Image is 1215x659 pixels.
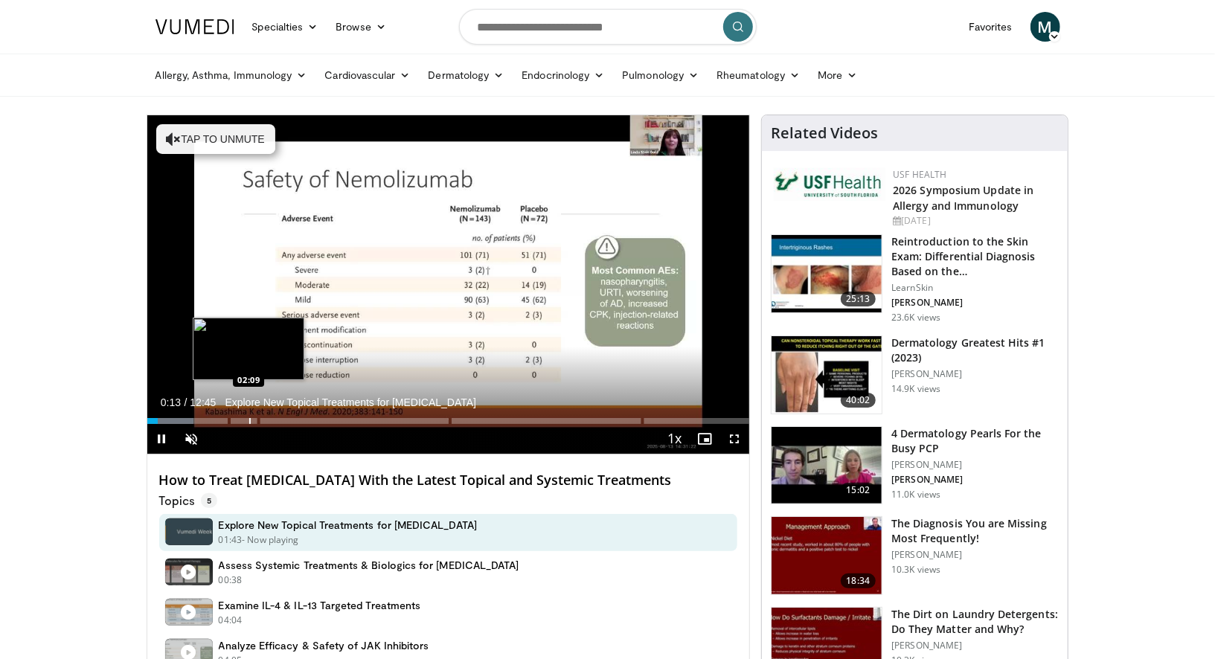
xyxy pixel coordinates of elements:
p: [PERSON_NAME] [891,459,1059,471]
a: 25:13 Reintroduction to the Skin Exam: Differential Diagnosis Based on the… LearnSkin [PERSON_NAM... [771,234,1059,324]
h4: Examine IL-4 & IL-13 Targeted Treatments [219,599,421,612]
h4: Explore New Topical Treatments for [MEDICAL_DATA] [219,518,477,532]
a: Endocrinology [513,60,613,90]
a: More [809,60,866,90]
a: Pulmonology [613,60,708,90]
span: 25:13 [841,292,876,306]
span: 15:02 [841,483,876,498]
a: 40:02 Dermatology Greatest Hits #1 (2023) [PERSON_NAME] 14.9K views [771,335,1059,414]
p: Topics [159,493,217,508]
input: Search topics, interventions [459,9,757,45]
h4: How to Treat [MEDICAL_DATA] With the Latest Topical and Systemic Treatments [159,472,738,489]
h4: Related Videos [771,124,878,142]
h4: Assess Systemic Treatments & Biologics for [MEDICAL_DATA] [219,559,519,572]
span: 12:45 [190,396,216,408]
a: Allergy, Asthma, Immunology [147,60,316,90]
p: 23.6K views [891,312,940,324]
span: 5 [201,493,217,508]
a: Dermatology [420,60,513,90]
img: 167f4955-2110-4677-a6aa-4d4647c2ca19.150x105_q85_crop-smart_upscale.jpg [772,336,882,414]
p: [PERSON_NAME] [891,549,1059,561]
p: 01:43 [219,533,243,547]
h3: Dermatology Greatest Hits #1 (2023) [891,335,1059,365]
p: 10.3K views [891,564,940,576]
p: 11.0K views [891,489,940,501]
button: Tap to unmute [156,124,275,154]
div: Progress Bar [147,418,750,424]
span: 0:13 [161,396,181,408]
a: Cardiovascular [315,60,419,90]
span: Explore New Topical Treatments for [MEDICAL_DATA] [225,396,476,409]
img: 022c50fb-a848-4cac-a9d8-ea0906b33a1b.150x105_q85_crop-smart_upscale.jpg [772,235,882,312]
h3: The Dirt on Laundry Detergents: Do They Matter and Why? [891,607,1059,637]
img: 6ba8804a-8538-4002-95e7-a8f8012d4a11.png.150x105_q85_autocrop_double_scale_upscale_version-0.2.jpg [774,168,885,201]
p: [PERSON_NAME] [891,474,1059,486]
button: Enable picture-in-picture mode [690,424,719,454]
span: 18:34 [841,573,876,588]
img: VuMedi Logo [156,19,234,34]
a: M [1030,12,1060,42]
h4: Analyze Efficacy & Safety of JAK Inhibitors [219,639,429,652]
p: [PERSON_NAME] [891,297,1059,309]
img: 04c704bc-886d-4395-b463-610399d2ca6d.150x105_q85_crop-smart_upscale.jpg [772,427,882,504]
a: 2026 Symposium Update in Allergy and Immunology [893,183,1033,213]
img: image.jpeg [193,318,304,380]
a: Browse [327,12,395,42]
p: 00:38 [219,573,243,587]
h3: The Diagnosis You are Missing Most Frequently! [891,516,1059,546]
p: 14.9K views [891,383,940,395]
button: Playback Rate [660,424,690,454]
h3: Reintroduction to the Skin Exam: Differential Diagnosis Based on the… [891,234,1059,279]
span: 40:02 [841,393,876,408]
p: 04:04 [219,614,243,627]
a: Favorites [960,12,1022,42]
a: 15:02 4 Dermatology Pearls For the Busy PCP [PERSON_NAME] [PERSON_NAME] 11.0K views [771,426,1059,505]
a: Rheumatology [708,60,809,90]
a: Specialties [243,12,327,42]
div: [DATE] [893,214,1056,228]
button: Fullscreen [719,424,749,454]
h3: 4 Dermatology Pearls For the Busy PCP [891,426,1059,456]
button: Unmute [177,424,207,454]
p: [PERSON_NAME] [891,368,1059,380]
a: 18:34 The Diagnosis You are Missing Most Frequently! [PERSON_NAME] 10.3K views [771,516,1059,595]
video-js: Video Player [147,115,750,454]
span: / [185,396,187,408]
p: - Now playing [242,533,299,547]
p: [PERSON_NAME] [891,640,1059,652]
button: Pause [147,424,177,454]
img: 52a0b0fc-6587-4d56-b82d-d28da2c4b41b.150x105_q85_crop-smart_upscale.jpg [772,517,882,594]
a: USF Health [893,168,947,181]
p: LearnSkin [891,282,1059,294]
